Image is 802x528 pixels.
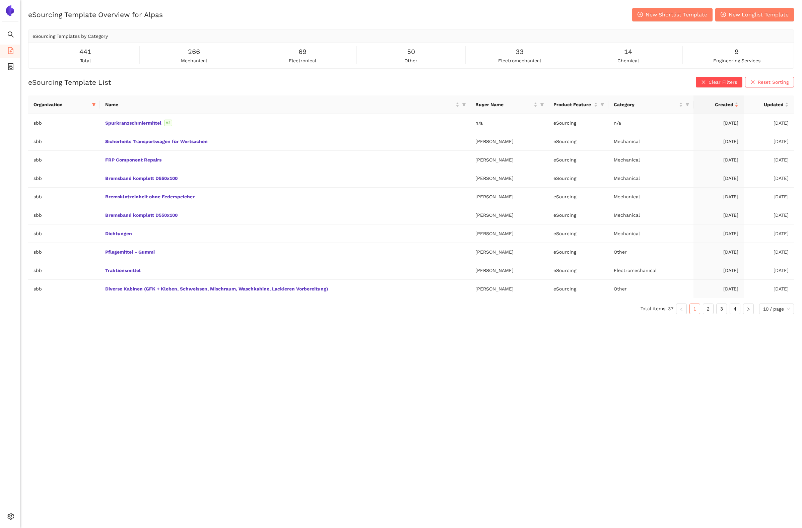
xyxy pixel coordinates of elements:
td: [DATE] [693,243,744,261]
a: 3 [717,304,727,314]
span: filter [599,100,606,110]
td: eSourcing [548,261,608,280]
span: Buyer Name [475,101,532,108]
span: Product Feature [553,101,593,108]
span: filter [685,103,689,107]
td: sbb [28,206,100,224]
td: [DATE] [693,169,744,188]
a: 4 [730,304,740,314]
button: plus-circleNew Shortlist Template [632,8,713,21]
span: Name [105,101,454,108]
th: this column's title is Name,this column is sortable [100,95,470,114]
li: Total items: 37 [641,304,673,314]
td: [DATE] [693,224,744,243]
span: New Shortlist Template [646,10,707,19]
li: 3 [716,304,727,314]
span: filter [90,100,97,110]
td: Mechanical [608,169,693,188]
span: close [701,80,706,85]
td: [PERSON_NAME] [470,169,548,188]
span: 69 [298,47,307,57]
td: eSourcing [548,132,608,151]
li: Next Page [743,304,754,314]
span: engineering services [713,57,760,64]
td: sbb [28,132,100,151]
span: plus-circle [721,12,726,18]
span: filter [600,103,604,107]
a: 1 [690,304,700,314]
span: 50 [407,47,415,57]
h2: eSourcing Template List [28,77,111,87]
td: [PERSON_NAME] [470,188,548,206]
span: setting [7,511,14,524]
td: sbb [28,169,100,188]
td: [PERSON_NAME] [470,280,548,298]
span: right [746,307,750,311]
td: [DATE] [744,224,794,243]
button: right [743,304,754,314]
span: container [7,61,14,74]
td: [PERSON_NAME] [470,224,548,243]
td: sbb [28,243,100,261]
button: plus-circleNew Longlist Template [715,8,794,21]
td: eSourcing [548,224,608,243]
td: eSourcing [548,206,608,224]
td: eSourcing [548,151,608,169]
span: filter [461,100,467,110]
td: [DATE] [744,132,794,151]
span: filter [92,103,96,107]
td: eSourcing [548,169,608,188]
td: [DATE] [693,132,744,151]
td: eSourcing [548,188,608,206]
td: [PERSON_NAME] [470,151,548,169]
td: sbb [28,188,100,206]
td: Electromechanical [608,261,693,280]
td: Other [608,243,693,261]
span: 266 [188,47,200,57]
td: [DATE] [744,243,794,261]
td: sbb [28,261,100,280]
td: [DATE] [693,114,744,132]
td: n/a [470,114,548,132]
th: this column's title is Product Feature,this column is sortable [548,95,608,114]
td: eSourcing [548,114,608,132]
span: electromechanical [498,57,541,64]
td: [DATE] [693,206,744,224]
td: [DATE] [693,151,744,169]
span: 9 [735,47,739,57]
td: [DATE] [744,188,794,206]
span: filter [539,100,545,110]
span: eSourcing Templates by Category [32,34,108,39]
td: Mechanical [608,188,693,206]
span: left [679,307,683,311]
td: [PERSON_NAME] [470,261,548,280]
span: Category [614,101,678,108]
span: 10 / page [763,304,790,314]
span: 33 [516,47,524,57]
span: total [80,57,91,64]
th: this column's title is Category,this column is sortable [608,95,693,114]
span: chemical [617,57,639,64]
td: [DATE] [744,206,794,224]
a: 2 [703,304,713,314]
span: V2 [164,120,172,126]
th: this column's title is Updated,this column is sortable [744,95,794,114]
span: file-add [7,45,14,58]
li: 1 [689,304,700,314]
li: 4 [730,304,740,314]
span: New Longlist Template [729,10,789,19]
td: [DATE] [744,280,794,298]
span: Updated [749,101,784,108]
span: Reset Sorting [758,78,789,86]
td: Mechanical [608,206,693,224]
span: Created [699,101,733,108]
td: [DATE] [744,114,794,132]
td: [PERSON_NAME] [470,243,548,261]
span: filter [684,100,691,110]
td: Other [608,280,693,298]
span: plus-circle [638,12,643,18]
td: Mechanical [608,132,693,151]
button: closeReset Sorting [745,77,794,87]
td: [DATE] [744,261,794,280]
span: Organization [34,101,89,108]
